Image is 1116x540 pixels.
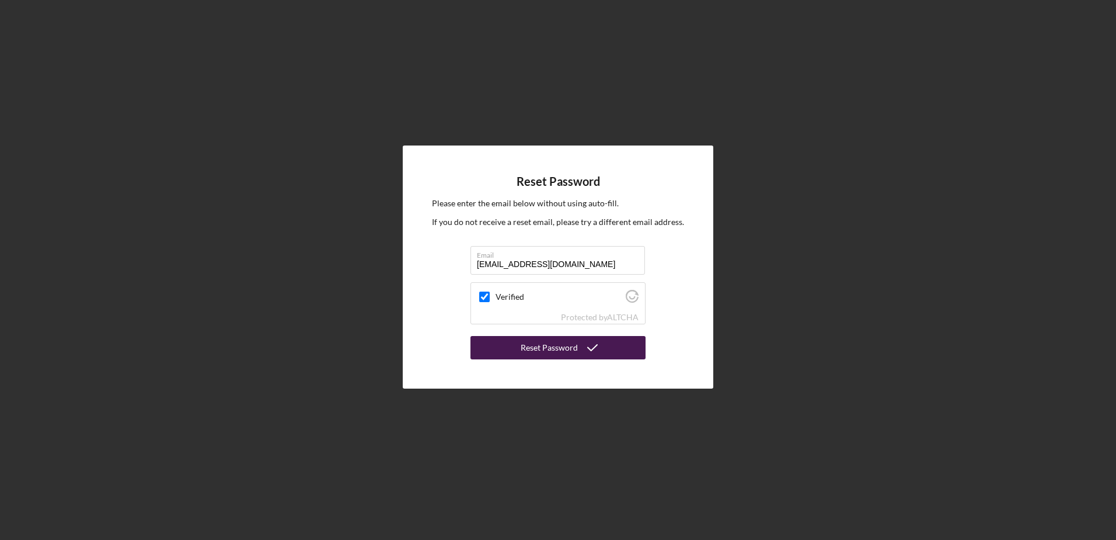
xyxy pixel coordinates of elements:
[470,336,646,359] button: Reset Password
[496,292,622,302] label: Verified
[626,295,639,304] a: Visit Altcha.org
[432,216,684,229] p: If you do not receive a reset email, please try a different email address.
[477,247,645,259] label: Email
[521,336,578,359] div: Reset Password
[432,197,684,210] p: Please enter the email below without using auto-fill.
[561,313,639,322] div: Protected by
[607,312,639,322] a: Visit Altcha.org
[517,175,600,188] h4: Reset Password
